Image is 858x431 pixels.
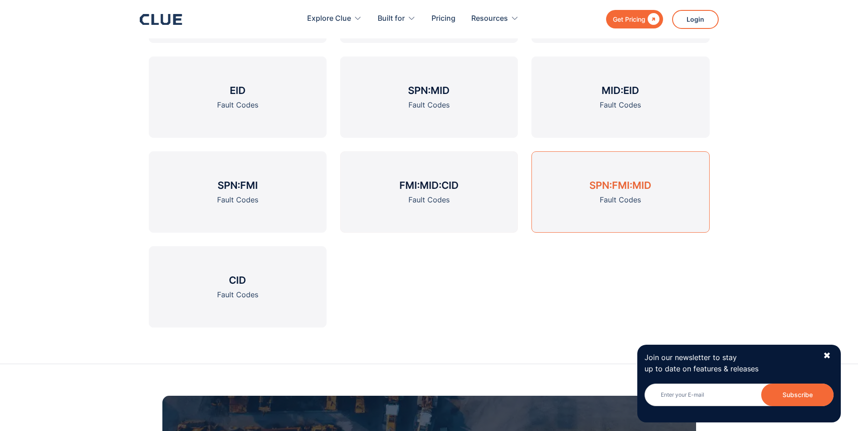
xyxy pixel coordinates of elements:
[672,10,719,29] a: Login
[531,151,709,233] a: SPN:FMI:MIDFault Codes
[645,384,834,406] input: Enter your E-mail
[531,56,709,138] a: MID:EIDFault Codes
[471,5,519,33] div: Resources
[645,384,834,415] form: Newsletter
[307,5,362,33] div: Explore Clue
[761,384,834,406] input: Subscribe
[602,84,639,97] h3: MID:EID
[408,84,450,97] h3: SPN:MID
[823,350,831,361] div: ✖
[645,14,659,25] div: 
[149,56,327,138] a: EIDFault Codes
[378,5,405,33] div: Built for
[307,5,351,33] div: Explore Clue
[217,194,258,206] div: Fault Codes
[606,10,663,28] a: Get Pricing
[399,178,459,192] h3: FMI:MID:CID
[378,5,416,33] div: Built for
[230,84,246,97] h3: EID
[600,194,641,206] div: Fault Codes
[340,56,518,138] a: SPN:MIDFault Codes
[408,194,450,206] div: Fault Codes
[589,178,651,192] h3: SPN:FMI:MID
[613,14,645,25] div: Get Pricing
[645,352,815,375] p: Join our newsletter to stay up to date on features & releases
[229,273,246,287] h3: CID
[600,99,641,111] div: Fault Codes
[471,5,508,33] div: Resources
[431,5,455,33] a: Pricing
[408,99,450,111] div: Fault Codes
[217,99,258,111] div: Fault Codes
[340,151,518,233] a: FMI:MID:CIDFault Codes
[218,178,258,192] h3: SPN:FMI
[149,151,327,233] a: SPN:FMIFault Codes
[149,246,327,328] a: CIDFault Codes
[217,289,258,300] div: Fault Codes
